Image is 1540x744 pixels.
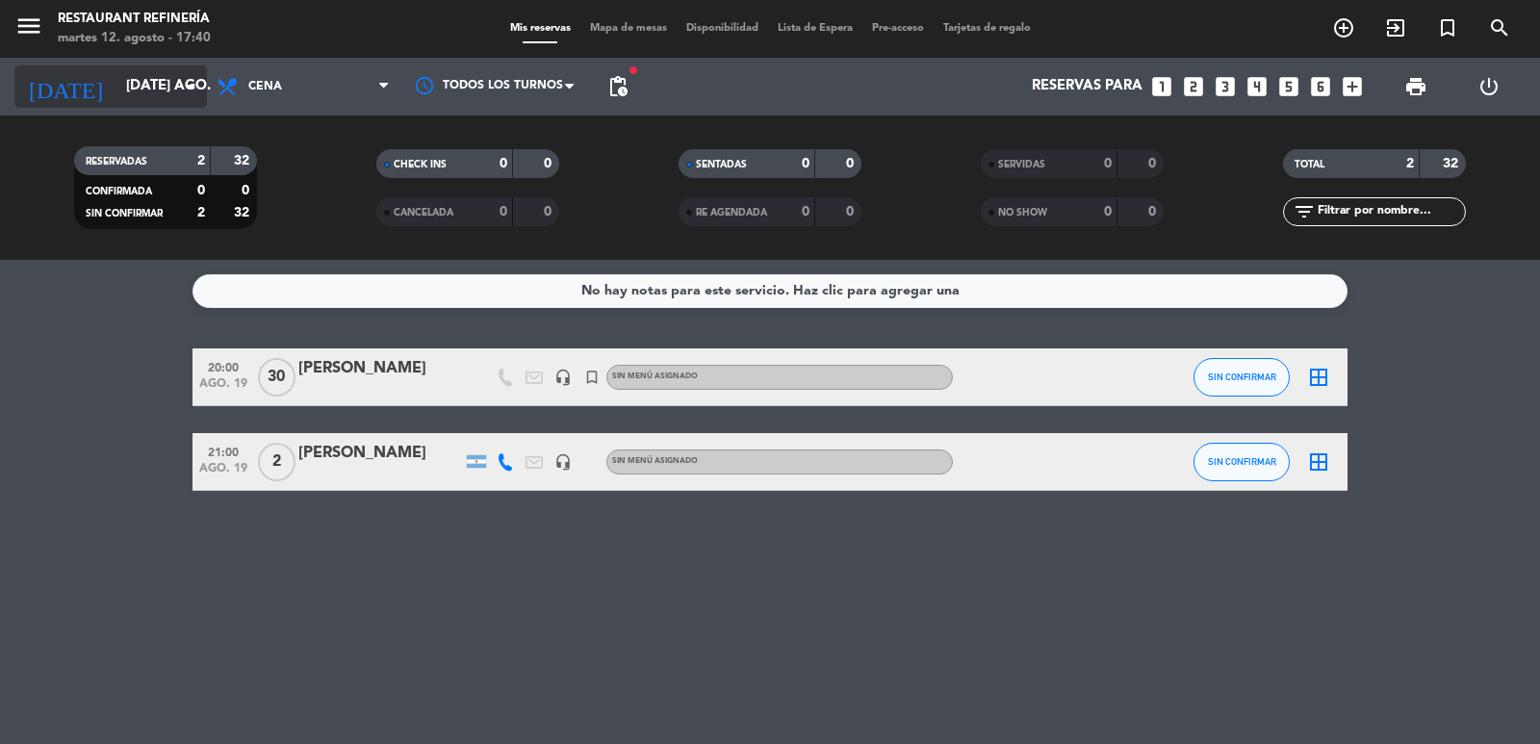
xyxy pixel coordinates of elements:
[612,457,698,465] span: Sin menú asignado
[1245,74,1270,99] i: looks_4
[1213,74,1238,99] i: looks_3
[1404,75,1427,98] span: print
[1148,157,1160,170] strong: 0
[1295,160,1324,169] span: TOTAL
[1307,366,1330,389] i: border_all
[1308,74,1333,99] i: looks_6
[612,372,698,380] span: Sin menú asignado
[1193,358,1290,397] button: SIN CONFIRMAR
[197,184,205,197] strong: 0
[258,443,295,481] span: 2
[768,23,862,34] span: Lista de Espera
[554,369,572,386] i: headset_mic
[1443,157,1462,170] strong: 32
[862,23,934,34] span: Pre-acceso
[1332,16,1355,39] i: add_circle_outline
[298,356,462,381] div: [PERSON_NAME]
[606,75,629,98] span: pending_actions
[1477,75,1501,98] i: power_settings_new
[1293,200,1316,223] i: filter_list
[242,184,253,197] strong: 0
[234,206,253,219] strong: 32
[14,65,116,108] i: [DATE]
[1384,16,1407,39] i: exit_to_app
[248,80,282,93] span: Cena
[14,12,43,47] button: menu
[628,64,639,76] span: fiber_manual_record
[1316,201,1465,222] input: Filtrar por nombre...
[846,205,858,218] strong: 0
[500,205,507,218] strong: 0
[1032,78,1142,95] span: Reservas para
[1193,443,1290,481] button: SIN CONFIRMAR
[58,29,211,48] div: martes 12. agosto - 17:40
[554,453,572,471] i: headset_mic
[1104,157,1112,170] strong: 0
[696,160,747,169] span: SENTADAS
[583,369,601,386] i: turned_in_not
[199,355,247,377] span: 20:00
[1488,16,1511,39] i: search
[1149,74,1174,99] i: looks_one
[298,441,462,466] div: [PERSON_NAME]
[199,377,247,399] span: ago. 19
[197,154,205,167] strong: 2
[394,160,447,169] span: CHECK INS
[1436,16,1459,39] i: turned_in_not
[199,462,247,484] span: ago. 19
[696,208,767,218] span: RE AGENDADA
[197,206,205,219] strong: 2
[1208,456,1276,467] span: SIN CONFIRMAR
[86,157,147,167] span: RESERVADAS
[1104,205,1112,218] strong: 0
[86,187,152,196] span: CONFIRMADA
[1148,205,1160,218] strong: 0
[500,23,580,34] span: Mis reservas
[544,157,555,170] strong: 0
[1307,450,1330,474] i: border_all
[179,75,202,98] i: arrow_drop_down
[580,23,677,34] span: Mapa de mesas
[802,157,809,170] strong: 0
[544,205,555,218] strong: 0
[58,10,211,29] div: Restaurant Refinería
[394,208,453,218] span: CANCELADA
[1340,74,1365,99] i: add_box
[234,154,253,167] strong: 32
[998,208,1047,218] span: NO SHOW
[1276,74,1301,99] i: looks_5
[934,23,1040,34] span: Tarjetas de regalo
[86,209,163,218] span: SIN CONFIRMAR
[258,358,295,397] span: 30
[14,12,43,40] i: menu
[1452,58,1526,115] div: LOG OUT
[1181,74,1206,99] i: looks_two
[1406,157,1414,170] strong: 2
[500,157,507,170] strong: 0
[677,23,768,34] span: Disponibilidad
[998,160,1045,169] span: SERVIDAS
[581,280,960,302] div: No hay notas para este servicio. Haz clic para agregar una
[846,157,858,170] strong: 0
[1208,372,1276,382] span: SIN CONFIRMAR
[199,440,247,462] span: 21:00
[802,205,809,218] strong: 0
